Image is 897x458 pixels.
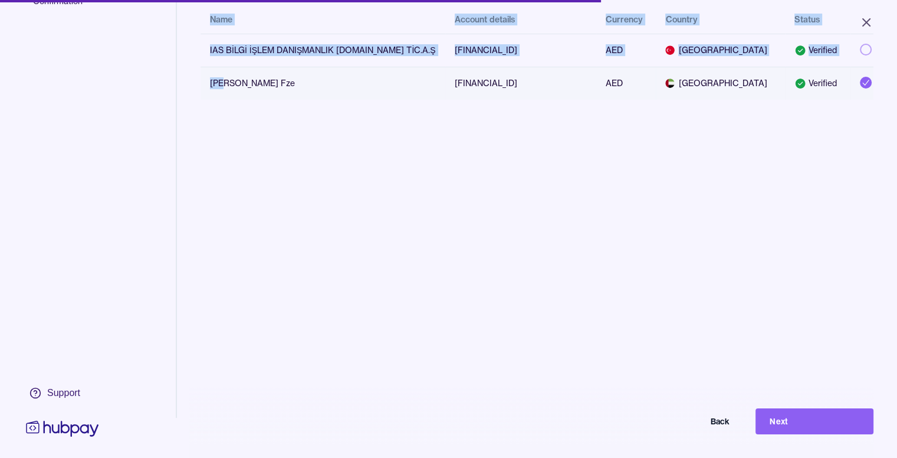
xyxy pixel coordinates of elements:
[596,5,656,34] th: Currency
[794,77,841,89] div: Verified
[845,9,888,35] button: Close
[785,5,850,34] th: Status
[210,44,436,56] div: IAS BİLGİ İŞLEM DANIŞMANLIK [DOMAIN_NAME] TİC.A.Ş
[596,34,656,67] td: AED
[665,77,776,89] span: [GEOGRAPHIC_DATA]
[755,408,873,434] button: Next
[596,67,656,100] td: AED
[445,67,596,100] td: [FINANCIAL_ID]
[47,387,80,400] div: Support
[445,34,596,67] td: [FINANCIAL_ID]
[24,381,101,405] a: Support
[201,5,445,34] th: Name
[656,5,785,34] th: Country
[626,408,744,434] button: Back
[210,77,436,89] div: [PERSON_NAME] Fze
[794,44,841,56] div: Verified
[445,5,596,34] th: Account details
[665,44,776,56] span: [GEOGRAPHIC_DATA]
